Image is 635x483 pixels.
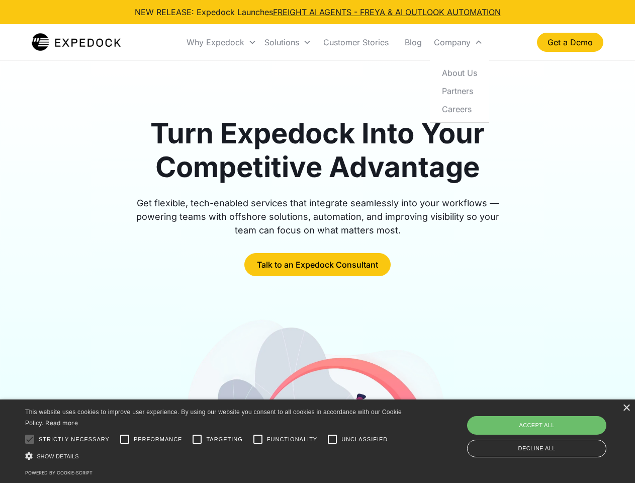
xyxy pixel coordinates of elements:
[25,470,93,475] a: Powered by cookie-script
[273,7,501,17] a: FREIGHT AI AGENTS - FREYA & AI OUTLOOK AUTOMATION
[135,6,501,18] div: NEW RELEASE: Expedock Launches
[183,25,260,59] div: Why Expedock
[187,37,244,47] div: Why Expedock
[468,374,635,483] iframe: Chat Widget
[25,451,405,461] div: Show details
[25,409,402,427] span: This website uses cookies to improve user experience. By using our website you consent to all coo...
[264,37,299,47] div: Solutions
[430,59,489,122] nav: Company
[434,82,485,100] a: Partners
[537,33,603,52] a: Get a Demo
[206,435,242,444] span: Targeting
[32,32,121,52] img: Expedock Logo
[430,25,487,59] div: Company
[125,196,511,237] div: Get flexible, tech-enabled services that integrate seamlessly into your workflows — powering team...
[341,435,388,444] span: Unclassified
[315,25,397,59] a: Customer Stories
[32,32,121,52] a: home
[397,25,430,59] a: Blog
[39,435,110,444] span: Strictly necessary
[134,435,183,444] span: Performance
[434,100,485,118] a: Careers
[434,37,471,47] div: Company
[45,419,78,427] a: Read more
[37,453,79,459] span: Show details
[267,435,317,444] span: Functionality
[125,117,511,184] h1: Turn Expedock Into Your Competitive Advantage
[260,25,315,59] div: Solutions
[434,63,485,82] a: About Us
[244,253,391,276] a: Talk to an Expedock Consultant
